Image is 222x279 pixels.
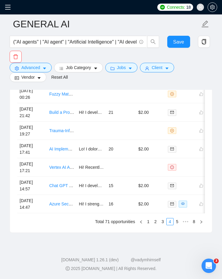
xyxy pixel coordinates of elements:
button: delete [10,51,22,63]
button: userClientcaret-down [140,63,174,72]
td: Build a Proof Of Concept [47,103,77,122]
span: caret-down [94,66,98,71]
button: search [147,36,159,48]
button: right [198,218,205,225]
a: AI Implementation Roadmap Consultation Using [URL] Software Factory [49,147,184,151]
span: delete [10,54,21,59]
span: close-circle [170,92,174,96]
a: Vertex AI Application Development [49,165,114,170]
td: [DATE] 21:42 [17,103,47,122]
span: caret-down [37,76,41,80]
li: Total 71 opportunities [95,218,135,225]
td: [DATE] 17:21 [17,158,47,177]
img: upwork-logo.png [160,5,165,10]
span: user [145,66,149,71]
span: copyright [66,266,70,271]
td: $2.00 [136,195,166,213]
td: Azure Security & Architecture Specialist (with Python/LLM knowledge) [47,195,77,213]
td: 21 [106,103,136,122]
a: 3 [159,218,166,225]
li: Previous Page [137,218,145,225]
td: [DATE] 14:47 [17,195,47,213]
a: Reset All [51,74,68,80]
a: setting [208,5,217,10]
span: caret-down [165,66,169,71]
span: eye [181,202,185,205]
iframe: Intercom live chat [202,259,216,273]
span: right [199,220,203,224]
span: user [198,5,202,9]
a: @vadymhimself [131,257,161,262]
span: Job Category [66,64,91,71]
span: Client [152,64,162,71]
li: 3 [159,218,166,225]
button: idcardVendorcaret-down [10,72,46,82]
span: Connects: [167,4,185,11]
span: search [147,39,159,44]
span: Advanced [21,64,40,71]
span: setting [15,66,19,71]
span: 18 [186,4,191,11]
td: Chat GPT Engineering Expert Needed for Summary Building [47,177,77,195]
td: 15 [106,177,136,195]
a: 5 [174,218,180,225]
span: close-circle [170,129,174,132]
button: folderJobscaret-down [105,63,138,72]
span: 3 [214,259,219,263]
a: 8 [191,218,197,225]
li: 2 [152,218,159,225]
span: ••• [181,218,190,225]
td: Vertex AI Application Development [47,158,77,177]
div: 2025 [DOMAIN_NAME] | All Rights Reserved. [5,265,217,272]
a: Trauma-Informed Clinical & Product Advisor (Sexual Violence) [49,128,165,133]
input: Search Freelance Jobs... [13,38,137,46]
button: settingAdvancedcaret-down [10,63,52,72]
span: mail [170,202,174,206]
span: Jobs [117,64,126,71]
span: caret-down [42,66,47,71]
td: [DATE] 14:57 [17,177,47,195]
button: copy [198,36,210,48]
button: barsJob Categorycaret-down [54,63,103,72]
button: setting [208,2,217,12]
td: [DATE] 17:41 [17,140,47,158]
td: $2.00 [136,177,166,195]
span: mail [170,184,174,187]
li: 5 [174,218,181,225]
span: edit [201,20,209,28]
td: 16 [106,195,136,213]
td: $2.00 [136,103,166,122]
a: 1 [145,218,152,225]
li: 1 [145,218,152,225]
td: Trauma-Informed Clinical & Product Advisor (Sexual Violence) [47,122,77,140]
li: Next Page [198,218,205,225]
li: 8 [190,218,198,225]
span: bars [59,66,63,71]
a: Chat GPT Engineering Expert Needed for Summary Building [49,183,162,188]
a: 2 [152,218,159,225]
span: info-circle [139,40,143,44]
td: Fuzzy Matching Python Developer for Vendor Reconciliation [47,85,77,103]
span: caret-down [128,66,132,71]
button: Save [167,36,190,48]
span: mail [170,111,174,114]
td: [DATE] 00:26 [17,85,47,103]
span: mail [170,147,174,151]
a: Build a Proof Of Concept [49,110,96,115]
li: 4 [166,218,174,225]
a: [DOMAIN_NAME] 1.26.1 (dev) [61,257,119,262]
td: 20 [106,140,136,158]
input: Scanner name... [13,17,200,32]
td: AI Implementation Roadmap Consultation Using 8090.ai Software Factory [47,140,77,158]
span: folder [110,66,115,71]
li: Next 5 Pages [181,218,190,225]
span: Vendor [21,74,35,80]
span: Save [173,38,184,46]
span: exclamation-circle [170,165,174,169]
span: menu [5,4,11,10]
a: Azure Security & Architecture Specialist (with Python/LLM knowledge) [49,202,180,206]
td: [DATE] 19:27 [17,122,47,140]
span: copy [198,39,210,44]
a: 4 [167,218,173,225]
